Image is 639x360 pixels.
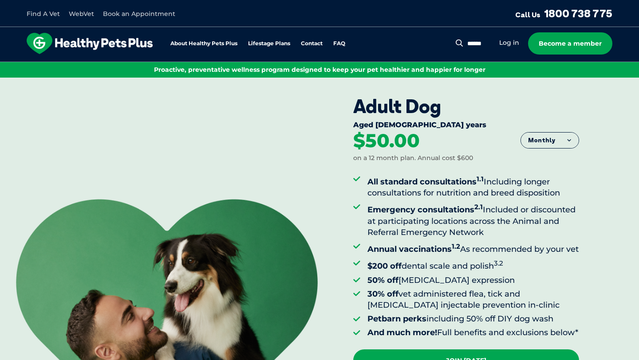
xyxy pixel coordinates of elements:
[367,261,402,271] strong: $200 off
[367,258,579,272] li: dental scale and polish
[353,154,473,163] div: on a 12 month plan. Annual cost $600
[515,10,540,19] span: Call Us
[528,32,612,55] a: Become a member
[248,41,290,47] a: Lifestage Plans
[353,131,420,151] div: $50.00
[367,275,579,286] li: [MEDICAL_DATA] expression
[27,33,153,54] img: hpp-logo
[494,259,503,267] sup: 3.2
[367,244,460,254] strong: Annual vaccinations
[333,41,345,47] a: FAQ
[69,10,94,18] a: WebVet
[103,10,175,18] a: Book an Appointment
[170,41,237,47] a: About Healthy Pets Plus
[27,10,60,18] a: Find A Vet
[367,173,579,199] li: Including longer consultations for nutrition and breed disposition
[154,66,485,74] span: Proactive, preventative wellness program designed to keep your pet healthier and happier for longer
[353,95,579,117] div: Adult Dog
[454,39,465,47] button: Search
[367,328,437,337] strong: And much more!
[301,41,323,47] a: Contact
[367,275,398,285] strong: 50% off
[367,205,483,215] strong: Emergency consultations
[521,133,579,149] button: Monthly
[474,203,483,211] sup: 2.1
[367,241,579,255] li: As recommended by your vet
[515,7,612,20] a: Call Us1800 738 775
[452,242,460,250] sup: 1.2
[367,289,579,311] li: vet administered flea, tick and [MEDICAL_DATA] injectable prevention in-clinic
[353,121,579,131] div: Aged [DEMOGRAPHIC_DATA] years
[367,314,426,324] strong: Petbarn perks
[477,175,484,183] sup: 1.1
[367,313,579,325] li: including 50% off DIY dog wash
[499,39,519,47] a: Log in
[367,327,579,338] li: Full benefits and exclusions below*
[367,177,484,187] strong: All standard consultations
[367,289,398,299] strong: 30% off
[367,201,579,238] li: Included or discounted at participating locations across the Animal and Referral Emergency Network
